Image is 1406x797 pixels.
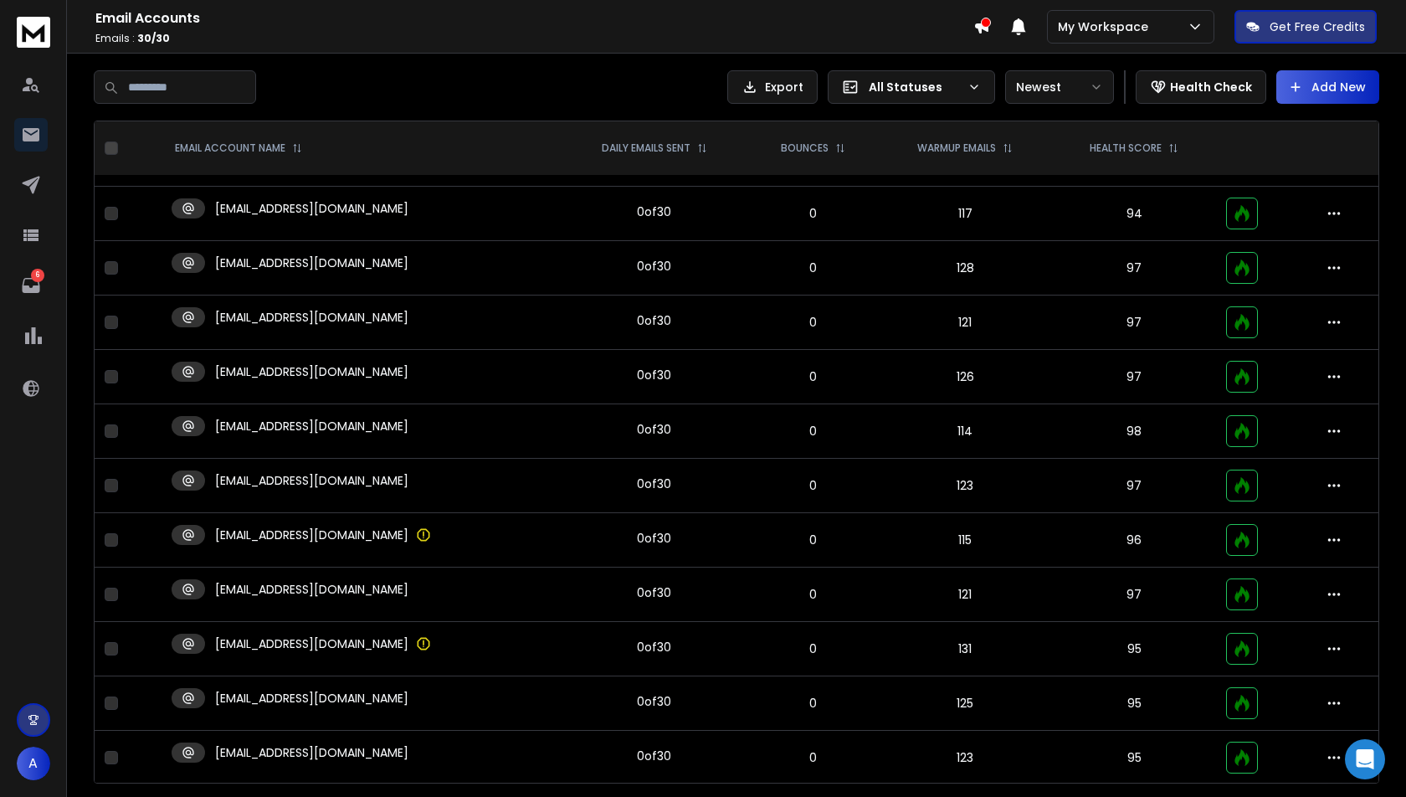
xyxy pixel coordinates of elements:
[215,363,408,380] p: [EMAIL_ADDRESS][DOMAIN_NAME]
[14,269,48,302] a: 6
[602,141,690,155] p: DAILY EMAILS SENT
[758,532,868,548] p: 0
[637,312,671,329] div: 0 of 30
[215,255,408,271] p: [EMAIL_ADDRESS][DOMAIN_NAME]
[758,205,868,222] p: 0
[1052,350,1216,404] td: 97
[878,731,1052,785] td: 123
[215,418,408,434] p: [EMAIL_ADDRESS][DOMAIN_NAME]
[878,568,1052,622] td: 121
[758,640,868,657] p: 0
[1234,10,1377,44] button: Get Free Credits
[1052,513,1216,568] td: 96
[215,527,408,543] p: [EMAIL_ADDRESS][DOMAIN_NAME]
[215,472,408,489] p: [EMAIL_ADDRESS][DOMAIN_NAME]
[1052,404,1216,459] td: 98
[1270,18,1365,35] p: Get Free Credits
[1276,70,1379,104] button: Add New
[17,747,50,780] button: A
[1052,296,1216,350] td: 97
[758,314,868,331] p: 0
[878,187,1052,241] td: 117
[137,31,170,45] span: 30 / 30
[758,260,868,276] p: 0
[1058,18,1155,35] p: My Workspace
[1052,241,1216,296] td: 97
[1052,676,1216,731] td: 95
[869,79,961,95] p: All Statuses
[637,476,671,492] div: 0 of 30
[758,586,868,603] p: 0
[215,635,408,652] p: [EMAIL_ADDRESS][DOMAIN_NAME]
[878,350,1052,404] td: 126
[1052,731,1216,785] td: 95
[17,17,50,48] img: logo
[878,513,1052,568] td: 115
[215,744,408,761] p: [EMAIL_ADDRESS][DOMAIN_NAME]
[1136,70,1266,104] button: Health Check
[1052,568,1216,622] td: 97
[878,404,1052,459] td: 114
[878,459,1052,513] td: 123
[215,690,408,707] p: [EMAIL_ADDRESS][DOMAIN_NAME]
[758,423,868,440] p: 0
[781,141,829,155] p: BOUNCES
[215,309,408,326] p: [EMAIL_ADDRESS][DOMAIN_NAME]
[637,258,671,275] div: 0 of 30
[1170,79,1252,95] p: Health Check
[878,296,1052,350] td: 121
[637,421,671,438] div: 0 of 30
[1052,622,1216,676] td: 95
[917,141,996,155] p: WARMUP EMAILS
[758,368,868,385] p: 0
[1052,459,1216,513] td: 97
[637,530,671,547] div: 0 of 30
[758,477,868,494] p: 0
[758,695,868,712] p: 0
[95,32,973,45] p: Emails :
[878,622,1052,676] td: 131
[727,70,818,104] button: Export
[1005,70,1114,104] button: Newest
[637,584,671,601] div: 0 of 30
[95,8,973,28] h1: Email Accounts
[637,639,671,656] div: 0 of 30
[175,141,302,155] div: EMAIL ACCOUNT NAME
[758,749,868,766] p: 0
[637,367,671,383] div: 0 of 30
[637,203,671,220] div: 0 of 30
[878,241,1052,296] td: 128
[1090,141,1162,155] p: HEALTH SCORE
[215,581,408,598] p: [EMAIL_ADDRESS][DOMAIN_NAME]
[1052,187,1216,241] td: 94
[637,693,671,710] div: 0 of 30
[637,748,671,764] div: 0 of 30
[31,269,44,282] p: 6
[878,676,1052,731] td: 125
[1345,739,1385,779] div: Open Intercom Messenger
[215,200,408,217] p: [EMAIL_ADDRESS][DOMAIN_NAME]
